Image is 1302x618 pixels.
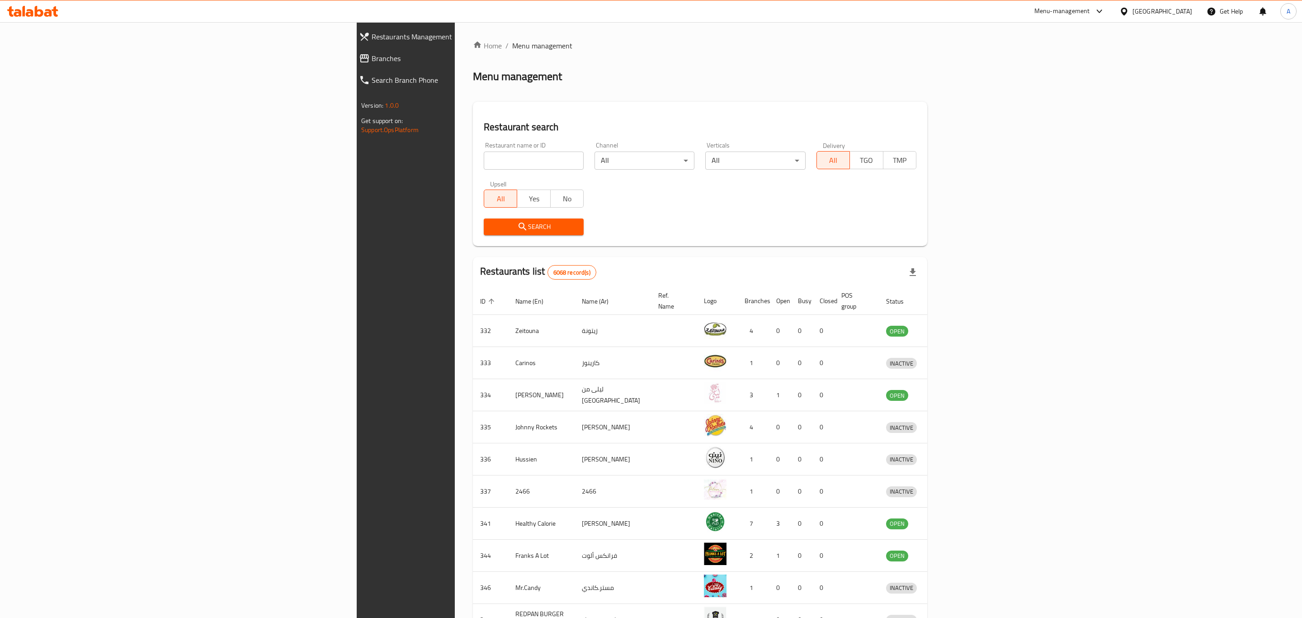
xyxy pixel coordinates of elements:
td: 0 [791,315,812,347]
span: Yes [521,192,547,205]
td: [PERSON_NAME] [575,411,651,443]
img: Johnny Rockets [704,414,726,437]
td: 0 [769,315,791,347]
span: Name (Ar) [582,296,620,307]
img: Franks A Lot [704,542,726,565]
button: All [484,190,517,208]
td: 0 [791,508,812,540]
th: Branches [737,287,769,315]
button: All [816,151,850,169]
img: Leila Min Lebnan [704,382,726,404]
span: TMP [887,154,913,167]
td: 1 [737,443,769,475]
div: [GEOGRAPHIC_DATA] [1132,6,1192,16]
span: 1.0.0 [385,100,399,111]
span: ID [480,296,497,307]
span: Ref. Name [658,290,686,312]
td: زيتونة [575,315,651,347]
span: OPEN [886,326,908,337]
td: ليلى من [GEOGRAPHIC_DATA] [575,379,651,411]
img: Mr.Candy [704,575,726,597]
img: Hussien [704,446,726,469]
span: All [488,192,514,205]
span: OPEN [886,390,908,401]
span: INACTIVE [886,454,917,465]
span: A [1287,6,1290,16]
td: مستر.كاندي [575,572,651,604]
div: All [594,152,694,170]
span: INACTIVE [886,486,917,497]
td: كارينوز [575,347,651,379]
td: 0 [791,443,812,475]
span: INACTIVE [886,583,917,593]
span: INACTIVE [886,358,917,369]
td: 0 [812,475,834,508]
td: 0 [812,540,834,572]
td: 0 [791,411,812,443]
th: Closed [812,287,834,315]
td: 1 [737,572,769,604]
span: OPEN [886,518,908,529]
span: Restaurants Management [372,31,567,42]
span: 6068 record(s) [548,268,596,277]
span: INACTIVE [886,423,917,433]
td: 0 [791,379,812,411]
td: 2466 [575,475,651,508]
td: 4 [737,411,769,443]
img: Healthy Calorie [704,510,726,533]
span: TGO [854,154,879,167]
td: 0 [769,347,791,379]
input: Search for restaurant name or ID.. [484,152,584,170]
td: [PERSON_NAME] [575,508,651,540]
span: All [821,154,846,167]
span: Version: [361,100,383,111]
td: 2 [737,540,769,572]
td: 0 [769,475,791,508]
label: Delivery [823,142,845,148]
div: Export file [902,261,924,283]
th: Open [769,287,791,315]
img: Carinos [704,350,726,372]
td: 4 [737,315,769,347]
td: 0 [791,347,812,379]
a: Support.OpsPlatform [361,124,419,136]
td: 0 [769,572,791,604]
span: Search [491,221,576,233]
button: Search [484,219,584,235]
td: 1 [769,379,791,411]
span: No [554,192,580,205]
td: 1 [737,347,769,379]
a: Search Branch Phone [352,69,574,91]
div: Menu-management [1034,6,1090,17]
h2: Restaurants list [480,265,596,280]
nav: breadcrumb [473,40,927,51]
span: Name (En) [515,296,555,307]
label: Upsell [490,181,507,187]
td: 3 [737,379,769,411]
a: Branches [352,48,574,69]
td: 0 [791,540,812,572]
button: TMP [883,151,916,169]
td: 3 [769,508,791,540]
td: 1 [769,540,791,572]
td: 0 [812,411,834,443]
td: 0 [812,508,834,540]
th: Logo [697,287,737,315]
div: All [705,152,805,170]
span: OPEN [886,551,908,561]
td: 7 [737,508,769,540]
td: 0 [769,443,791,475]
a: Restaurants Management [352,26,574,48]
td: 0 [791,475,812,508]
td: 0 [812,347,834,379]
td: 0 [812,572,834,604]
td: 0 [791,572,812,604]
